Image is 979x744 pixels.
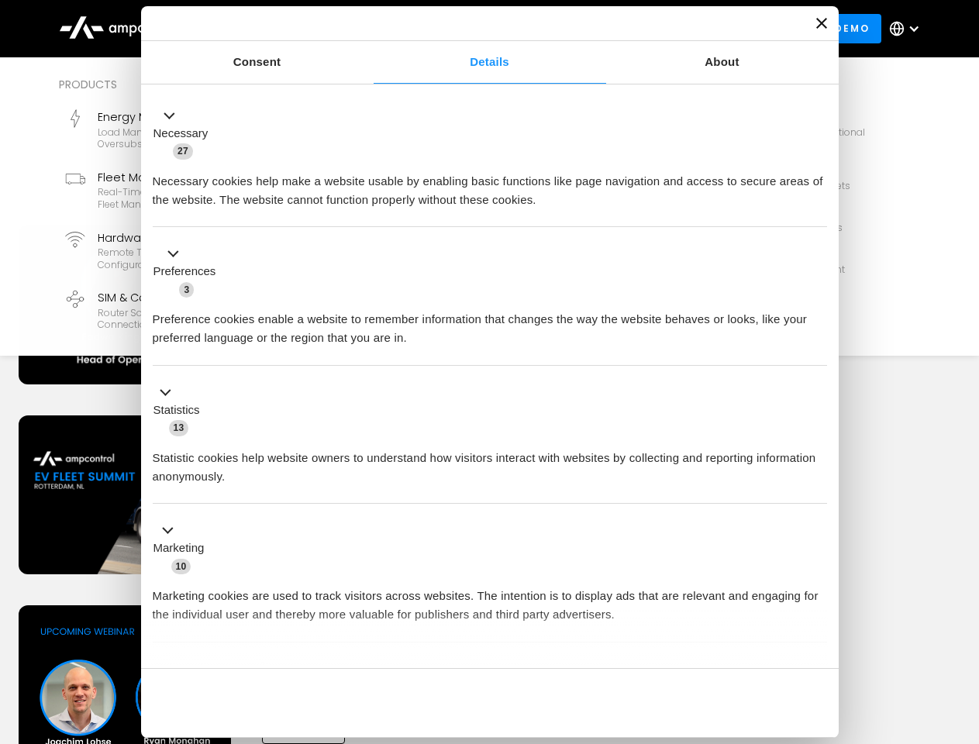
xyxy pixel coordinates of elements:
a: Energy ManagementLoad management, cost optimization, oversubscription [59,102,307,157]
a: Details [374,41,606,84]
span: 13 [169,420,189,436]
span: 10 [171,559,191,574]
a: About [606,41,839,84]
button: Unclassified (2) [153,660,280,679]
div: Remote troubleshooting, charger logs, configurations, diagnostic files [98,246,301,270]
button: Marketing (10) [153,522,214,576]
a: SIM & ConnectivityRouter Solutions, SIM Cards, Secure Data Connection [59,283,307,337]
button: Close banner [816,18,827,29]
div: Marketing cookies are used to track visitors across websites. The intention is to display ads tha... [153,575,827,624]
label: Necessary [153,125,209,143]
div: Statistic cookies help website owners to understand how visitors interact with websites by collec... [153,437,827,486]
div: Router Solutions, SIM Cards, Secure Data Connection [98,307,301,331]
div: Products [59,76,561,93]
div: Fleet Management [98,169,301,186]
button: Statistics (13) [153,383,209,437]
div: Hardware Diagnostics [98,229,301,246]
a: Consent [141,41,374,84]
div: Preference cookies enable a website to remember information that changes the way the website beha... [153,298,827,347]
div: Necessary cookies help make a website usable by enabling basic functions like page navigation and... [153,160,827,209]
button: Okay [604,680,826,725]
label: Marketing [153,539,205,557]
div: Energy Management [98,108,301,126]
span: 27 [173,143,193,159]
button: Necessary (27) [153,106,218,160]
div: Load management, cost optimization, oversubscription [98,126,301,150]
div: SIM & Connectivity [98,289,301,306]
span: 2 [256,662,271,677]
a: Fleet ManagementReal-time GPS, SoC, efficiency monitoring, fleet management [59,163,307,217]
label: Statistics [153,401,200,419]
label: Preferences [153,263,216,281]
button: Preferences (3) [153,245,226,299]
div: Real-time GPS, SoC, efficiency monitoring, fleet management [98,186,301,210]
a: Hardware DiagnosticsRemote troubleshooting, charger logs, configurations, diagnostic files [59,223,307,277]
span: 3 [179,282,194,298]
